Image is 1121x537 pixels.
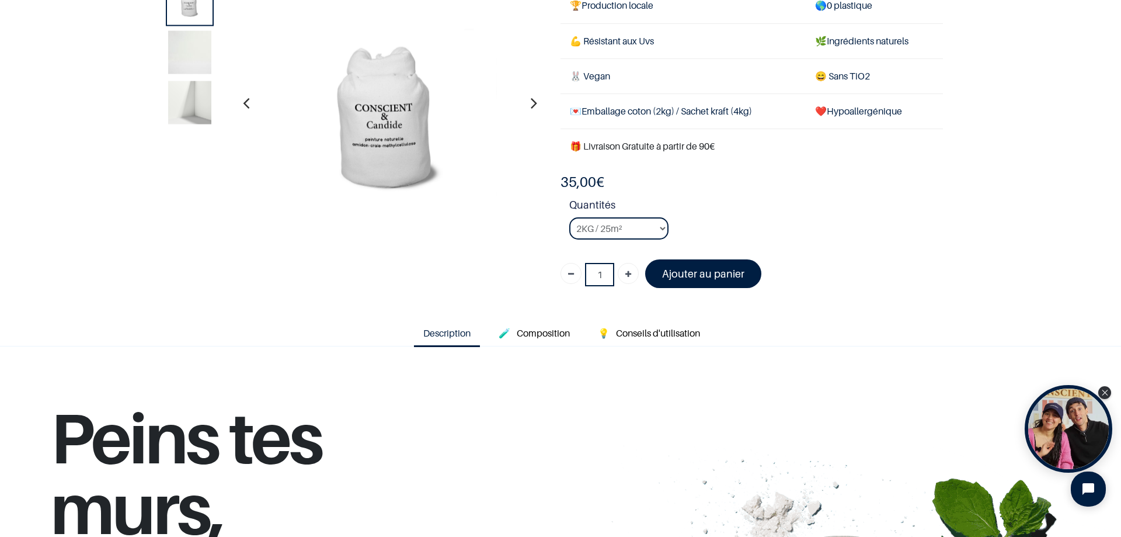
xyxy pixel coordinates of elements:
[1098,386,1111,399] div: Close Tolstoy widget
[517,327,570,339] span: Composition
[1025,385,1112,473] div: Open Tolstoy
[560,174,596,190] span: 35,00
[806,23,943,58] td: Ingrédients naturels
[569,197,943,217] strong: Quantités
[570,105,582,117] span: 💌
[645,259,761,288] a: Ajouter au panier
[662,268,744,280] font: Ajouter au panier
[560,93,806,129] td: Emballage coton (2kg) / Sachet kraft (4kg)
[815,70,834,82] span: 😄 S
[815,35,827,47] span: 🌿
[570,70,610,82] span: 🐰 Vegan
[423,327,471,339] span: Description
[560,174,604,190] b: €
[1025,385,1112,473] div: Open Tolstoy widget
[1025,385,1112,473] div: Tolstoy bubble widget
[168,30,211,74] img: Product image
[570,35,654,47] span: 💪 Résistant aux Uvs
[806,58,943,93] td: ans TiO2
[616,327,700,339] span: Conseils d'utilisation
[499,327,510,339] span: 🧪
[570,140,715,152] font: 🎁 Livraison Gratuite à partir de 90€
[598,327,610,339] span: 💡
[560,263,582,284] a: Supprimer
[1061,462,1116,517] iframe: Tidio Chat
[618,263,639,284] a: Ajouter
[806,93,943,129] td: ❤️Hypoallergénique
[168,81,211,124] img: Product image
